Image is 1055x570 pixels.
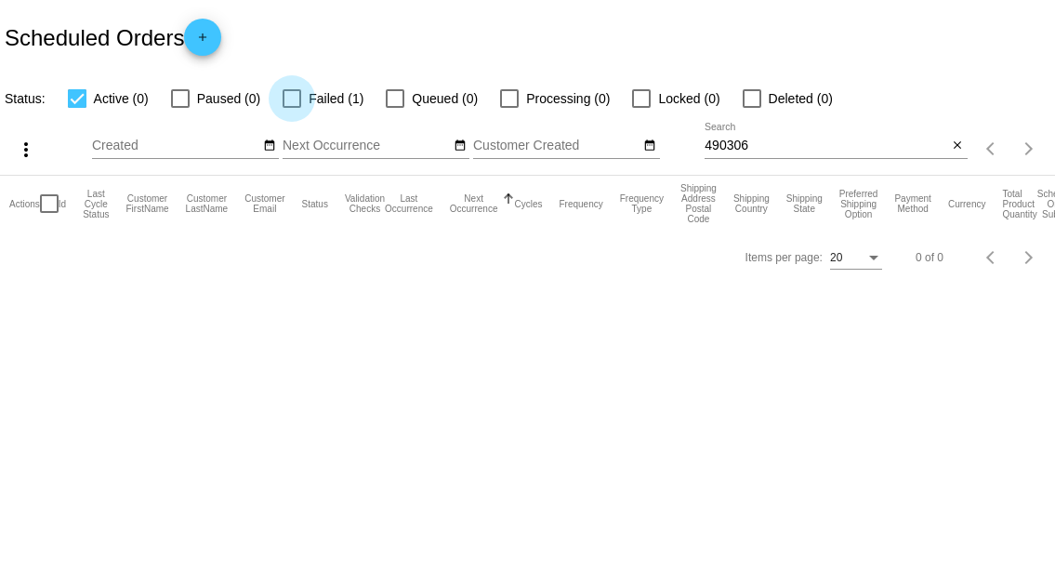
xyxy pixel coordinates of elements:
[894,193,930,214] button: Change sorting for PaymentMethod.Type
[916,251,943,264] div: 0 of 0
[951,139,964,153] mat-icon: close
[839,189,878,219] button: Change sorting for PreferredShippingOption
[59,198,66,209] button: Change sorting for Id
[5,91,46,106] span: Status:
[385,193,433,214] button: Change sorting for LastOccurrenceUtc
[5,19,221,56] h2: Scheduled Orders
[526,87,610,110] span: Processing (0)
[769,87,833,110] span: Deleted (0)
[412,87,478,110] span: Queued (0)
[948,137,968,156] button: Clear
[658,87,719,110] span: Locked (0)
[733,193,770,214] button: Change sorting for ShippingCountry
[345,176,385,232] mat-header-cell: Validation Checks
[948,198,986,209] button: Change sorting for CurrencyIso
[1002,176,1036,232] mat-header-cell: Total Product Quantity
[1010,239,1048,276] button: Next page
[680,183,717,224] button: Change sorting for ShippingPostcode
[973,239,1010,276] button: Previous page
[643,139,656,153] mat-icon: date_range
[473,139,640,153] input: Customer Created
[125,193,168,214] button: Change sorting for CustomerFirstName
[705,139,948,153] input: Search
[244,193,284,214] button: Change sorting for CustomerEmail
[450,193,498,214] button: Change sorting for NextOccurrenceUtc
[92,139,259,153] input: Created
[302,198,328,209] button: Change sorting for Status
[197,87,260,110] span: Paused (0)
[94,87,149,110] span: Active (0)
[620,193,664,214] button: Change sorting for FrequencyType
[283,139,450,153] input: Next Occurrence
[830,252,882,265] mat-select: Items per page:
[745,251,823,264] div: Items per page:
[15,139,37,161] mat-icon: more_vert
[454,139,467,153] mat-icon: date_range
[9,176,40,232] mat-header-cell: Actions
[514,198,542,209] button: Change sorting for Cycles
[559,198,602,209] button: Change sorting for Frequency
[263,139,276,153] mat-icon: date_range
[786,193,823,214] button: Change sorting for ShippingState
[186,193,229,214] button: Change sorting for CustomerLastName
[973,130,1010,167] button: Previous page
[1010,130,1048,167] button: Next page
[830,251,842,264] span: 20
[309,87,363,110] span: Failed (1)
[191,31,214,53] mat-icon: add
[83,189,109,219] button: Change sorting for LastProcessingCycleId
